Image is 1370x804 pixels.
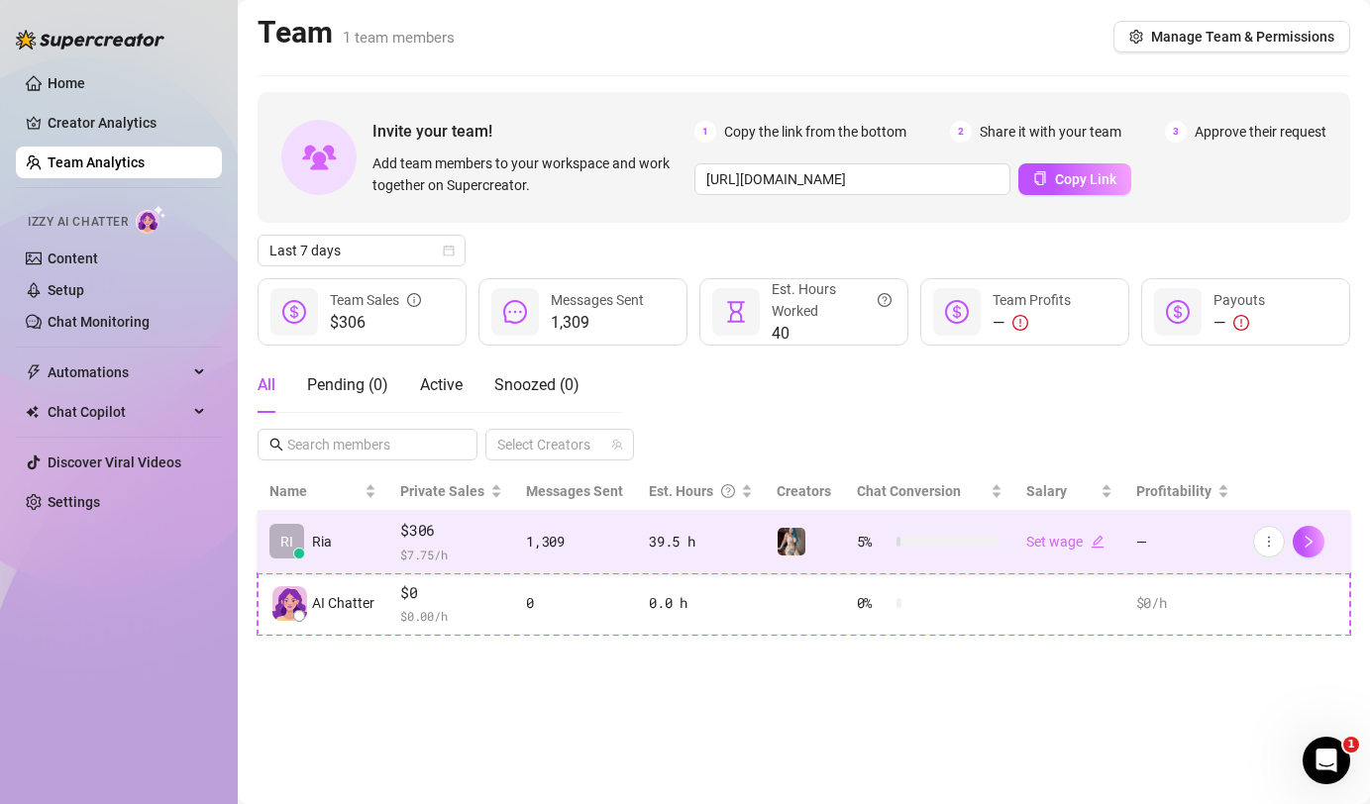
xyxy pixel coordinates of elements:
span: exclamation-circle [1012,315,1028,331]
span: $ 0.00 /h [400,606,502,626]
span: question-circle [878,278,892,322]
span: Share it with your team [980,121,1121,143]
span: Last 7 days [269,236,454,265]
span: Chat Copilot [48,396,188,428]
div: Pending ( 0 ) [307,373,388,397]
span: setting [1129,30,1143,44]
th: Name [258,472,388,511]
span: Private Sales [400,483,484,499]
img: logo-BBDzfeDw.svg [16,30,164,50]
span: AI Chatter [312,592,374,614]
span: thunderbolt [26,364,42,380]
span: RI [280,531,293,553]
span: Add team members to your workspace and work together on Supercreator. [372,152,686,196]
iframe: Intercom live chat [1303,737,1350,784]
span: $306 [330,311,421,335]
img: Riae [778,528,805,555]
h2: Team [258,14,455,51]
a: Settings [48,494,100,510]
input: Search members [287,434,450,455]
span: Snoozed ( 0 ) [494,375,580,394]
img: AI Chatter [136,205,166,234]
div: Team Sales [330,289,421,311]
div: 0.0 h [649,592,753,614]
span: copy [1033,171,1047,185]
span: dollar-circle [945,300,969,324]
span: dollar-circle [282,300,306,324]
span: Messages Sent [526,483,623,499]
span: Name [269,480,361,502]
span: Copy Link [1055,171,1116,187]
span: Profitability [1136,483,1212,499]
span: 0 % [857,592,889,614]
span: search [269,438,283,452]
span: 1,309 [551,311,644,335]
th: Creators [765,472,844,511]
a: Team Analytics [48,154,145,170]
span: Active [420,375,463,394]
div: 39.5 h [649,531,753,553]
span: calendar [443,245,455,256]
span: Ria [312,531,332,553]
div: — [1213,311,1265,335]
span: Chat Conversion [857,483,961,499]
div: All [258,373,275,397]
span: info-circle [407,289,421,311]
a: Creator Analytics [48,107,206,139]
span: hourglass [724,300,748,324]
div: Est. Hours Worked [772,278,892,322]
a: Set wageedit [1026,534,1105,550]
span: 1 [694,121,716,143]
div: 0 [526,592,625,614]
button: Copy Link [1018,163,1131,195]
span: dollar-circle [1166,300,1190,324]
span: edit [1091,535,1105,549]
span: more [1262,535,1276,549]
a: Setup [48,282,84,298]
span: 3 [1165,121,1187,143]
img: Chat Copilot [26,405,39,419]
span: Salary [1026,483,1067,499]
span: 1 team members [343,29,455,47]
span: Izzy AI Chatter [28,213,128,232]
a: Chat Monitoring [48,314,150,330]
span: Manage Team & Permissions [1151,29,1334,45]
td: — [1124,511,1241,573]
span: Team Profits [993,292,1071,308]
a: Content [48,251,98,266]
span: 40 [772,322,892,346]
span: Automations [48,356,188,388]
span: $ 7.75 /h [400,545,502,564]
span: Messages Sent [551,292,644,308]
span: message [503,300,527,324]
div: 1,309 [526,531,625,553]
span: question-circle [721,480,735,502]
span: 2 [950,121,972,143]
span: Copy the link from the bottom [724,121,906,143]
div: — [993,311,1071,335]
span: team [611,439,623,451]
a: Discover Viral Videos [48,454,181,470]
span: 1 [1343,737,1359,753]
span: Approve their request [1195,121,1326,143]
span: $306 [400,519,502,543]
span: Invite your team! [372,119,694,144]
span: Payouts [1213,292,1265,308]
span: exclamation-circle [1233,315,1249,331]
img: izzy-ai-chatter-avatar-DDCN_rTZ.svg [272,586,307,621]
span: $0 [400,581,502,605]
span: 5 % [857,531,889,553]
span: right [1302,535,1316,549]
div: $0 /h [1136,592,1229,614]
button: Manage Team & Permissions [1113,21,1350,52]
div: Est. Hours [649,480,737,502]
a: Home [48,75,85,91]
